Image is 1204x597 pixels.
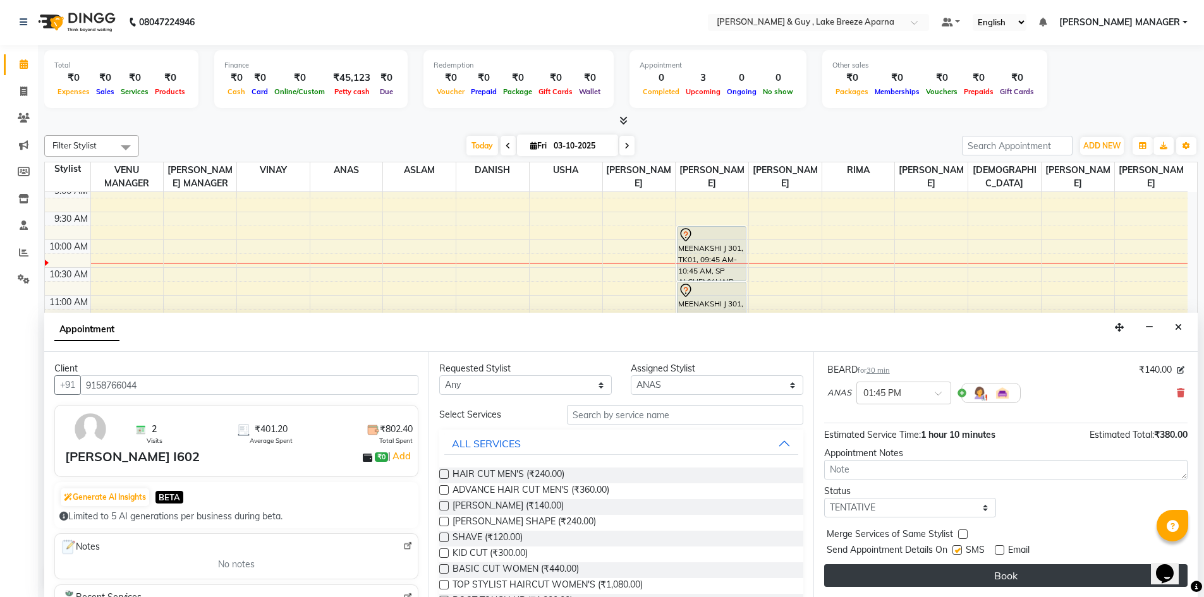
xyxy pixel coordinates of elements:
[224,87,248,96] span: Cash
[310,162,383,178] span: ANAS
[453,499,564,515] span: [PERSON_NAME] (₹140.00)
[91,162,164,191] span: VENU MANAGER
[535,71,576,85] div: ₹0
[832,71,872,85] div: ₹0
[824,564,1188,587] button: Book
[375,452,388,462] span: ₹0
[152,71,188,85] div: ₹0
[972,385,987,401] img: Hairdresser.png
[155,491,183,503] span: BETA
[434,71,468,85] div: ₹0
[1169,318,1188,337] button: Close
[749,162,822,191] span: [PERSON_NAME]
[383,162,456,178] span: ASLAM
[54,71,93,85] div: ₹0
[724,71,760,85] div: 0
[47,296,90,309] div: 11:00 AM
[391,449,413,464] a: Add
[961,87,997,96] span: Prepaids
[576,71,604,85] div: ₹0
[434,87,468,96] span: Voucher
[1090,429,1154,440] span: Estimated Total:
[921,429,995,440] span: 1 hour 10 minutes
[1042,162,1114,191] span: [PERSON_NAME]
[54,375,81,395] button: +91
[760,87,796,96] span: No show
[164,162,236,191] span: [PERSON_NAME] MANAGER
[640,71,683,85] div: 0
[603,162,676,191] span: [PERSON_NAME]
[822,162,895,178] span: RIMA
[1154,429,1188,440] span: ₹380.00
[1059,16,1180,29] span: [PERSON_NAME] MANAGER
[1083,141,1121,150] span: ADD NEW
[118,71,152,85] div: ₹0
[453,578,643,594] span: TOP STYLIST HAIRCUT WOMEN'S (₹1,080.00)
[54,318,119,341] span: Appointment
[60,539,100,555] span: Notes
[858,366,890,375] small: for
[760,71,796,85] div: 0
[218,558,255,571] span: No notes
[895,162,968,191] span: [PERSON_NAME]
[923,71,961,85] div: ₹0
[961,71,997,85] div: ₹0
[377,87,396,96] span: Due
[827,528,953,543] span: Merge Services of Same Stylist
[962,136,1073,155] input: Search Appointment
[576,87,604,96] span: Wallet
[54,60,188,71] div: Total
[248,71,271,85] div: ₹0
[827,387,851,399] span: ANAS
[640,60,796,71] div: Appointment
[468,87,500,96] span: Prepaid
[255,423,288,436] span: ₹401.20
[1139,363,1172,377] span: ₹140.00
[640,87,683,96] span: Completed
[968,162,1041,191] span: [DEMOGRAPHIC_DATA]
[271,71,328,85] div: ₹0
[52,140,97,150] span: Filter Stylist
[388,449,413,464] span: |
[375,71,398,85] div: ₹0
[237,162,310,178] span: VINAY
[567,405,803,425] input: Search by service name
[379,436,413,445] span: Total Spent
[535,87,576,96] span: Gift Cards
[500,71,535,85] div: ₹0
[250,436,293,445] span: Average Spent
[500,87,535,96] span: Package
[47,268,90,281] div: 10:30 AM
[824,447,1188,460] div: Appointment Notes
[827,543,947,559] span: Send Appointment Details On
[466,136,498,155] span: Today
[61,488,149,506] button: Generate AI Insights
[827,363,890,377] div: BEARD
[966,543,985,559] span: SMS
[152,423,157,436] span: 2
[224,60,398,71] div: Finance
[678,227,746,280] div: MEENAKSHI J 301, TK01, 09:45 AM-10:45 AM, SP ALCHEMY HAIR SPA TREATMENT
[54,87,93,96] span: Expenses
[80,375,418,395] input: Search by Name/Mobile/Email/Code
[453,515,596,531] span: [PERSON_NAME] SHAPE (₹240.00)
[54,362,418,375] div: Client
[872,71,923,85] div: ₹0
[453,562,579,578] span: BASIC CUT WOMEN (₹440.00)
[453,546,528,562] span: KID CUT (₹300.00)
[530,162,602,178] span: USHA
[1151,546,1191,584] iframe: chat widget
[45,162,90,176] div: Stylist
[867,366,890,375] span: 30 min
[93,87,118,96] span: Sales
[872,87,923,96] span: Memberships
[47,240,90,253] div: 10:00 AM
[1177,366,1184,374] i: Edit price
[724,87,760,96] span: Ongoing
[631,362,803,375] div: Assigned Stylist
[997,87,1037,96] span: Gift Cards
[468,71,500,85] div: ₹0
[444,432,798,455] button: ALL SERVICES
[139,4,195,40] b: 08047224946
[328,71,375,85] div: ₹45,123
